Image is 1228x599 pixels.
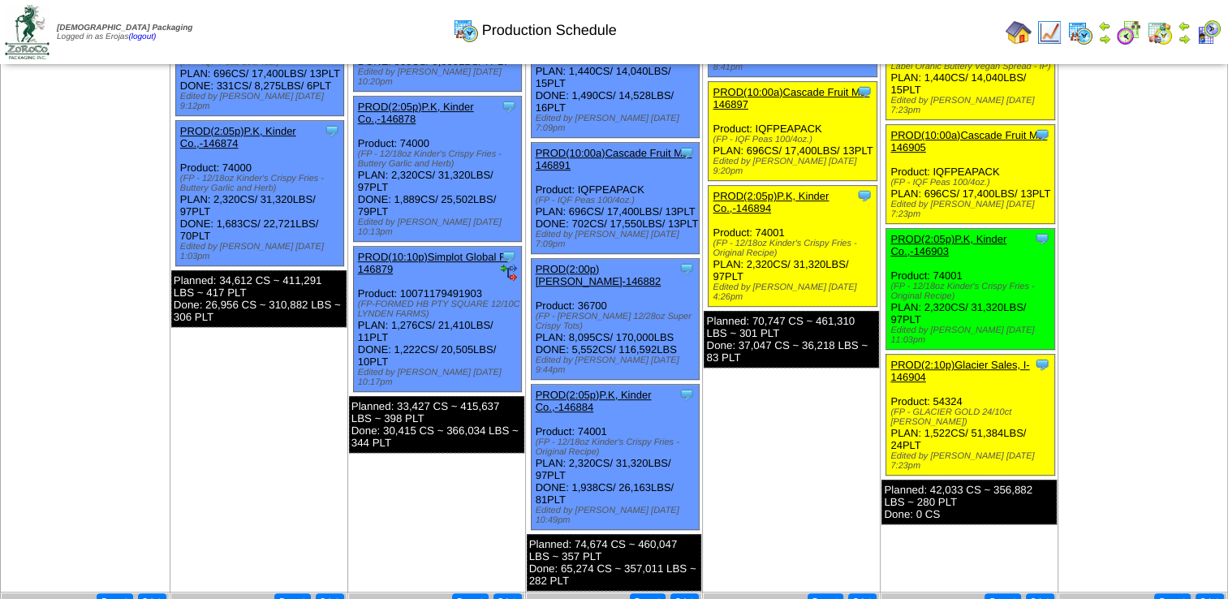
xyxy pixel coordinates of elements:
[536,147,692,171] a: PROD(10:00a)Cascade Fruit Ma-146891
[856,84,873,100] img: Tooltip
[349,396,524,453] div: Planned: 33,427 CS ~ 415,637 LBS ~ 398 PLT Done: 30,415 CS ~ 366,034 LBS ~ 344 PLT
[1196,19,1222,45] img: calendarcustomer.gif
[1034,127,1050,143] img: Tooltip
[1034,356,1050,373] img: Tooltip
[679,144,695,161] img: Tooltip
[453,17,479,43] img: calendarprod.gif
[713,282,876,302] div: Edited by [PERSON_NAME] [DATE] 4:26pm
[358,368,521,387] div: Edited by [PERSON_NAME] [DATE] 10:17pm
[531,385,699,530] div: Product: 74001 PLAN: 2,320CS / 31,320LBS / 97PLT DONE: 1,938CS / 26,163LBS / 81PLT
[1067,19,1093,45] img: calendarprod.gif
[890,178,1053,187] div: (FP - IQF Peas 100/4oz.)
[180,174,343,193] div: (FP - 12/18oz Kinder's Crispy Fries - Buttery Garlic and Herb)
[358,218,521,237] div: Edited by [PERSON_NAME] [DATE] 10:13pm
[358,251,509,275] a: PROD(10:10p)Simplot Global F-146879
[1034,231,1050,247] img: Tooltip
[358,67,521,87] div: Edited by [PERSON_NAME] [DATE] 10:20pm
[531,259,699,380] div: Product: 36700 PLAN: 8,095CS / 170,000LBS DONE: 5,552CS / 116,592LBS
[527,534,702,591] div: Planned: 74,674 CS ~ 460,047 LBS ~ 357 PLT Done: 65,274 CS ~ 357,011 LBS ~ 282 PLT
[180,242,343,261] div: Edited by [PERSON_NAME] [DATE] 1:03pm
[536,356,699,375] div: Edited by [PERSON_NAME] [DATE] 9:44pm
[1178,19,1191,32] img: arrowleft.gif
[886,355,1054,476] div: Product: 54324 PLAN: 1,522CS / 51,384LBS / 24PLT
[881,480,1057,524] div: Planned: 42,033 CS ~ 356,882 LBS ~ 280 PLT Done: 0 CS
[353,97,521,242] div: Product: 74000 PLAN: 2,320CS / 31,320LBS / 97PLT DONE: 1,889CS / 25,502LBS / 79PLT
[501,248,517,265] img: Tooltip
[886,125,1054,224] div: Product: IQFPEAPACK PLAN: 696CS / 17,400LBS / 13PLT
[536,263,661,287] a: PROD(2:00p)[PERSON_NAME]-146882
[358,299,521,319] div: (FP-FORMED HB PTY SQUARE 12/10C LYNDEN FARMS)
[886,229,1054,350] div: Product: 74001 PLAN: 2,320CS / 31,320LBS / 97PLT
[890,96,1053,115] div: Edited by [PERSON_NAME] [DATE] 7:23pm
[890,129,1047,153] a: PROD(10:00a)Cascade Fruit Ma-146905
[171,270,347,327] div: Planned: 34,612 CS ~ 411,291 LBS ~ 417 PLT Done: 26,956 CS ~ 310,882 LBS ~ 306 PLT
[536,196,699,205] div: (FP - IQF Peas 100/4oz.)
[536,312,699,331] div: (FP - [PERSON_NAME] 12/28oz Super Crispy Tots)
[1098,19,1111,32] img: arrowleft.gif
[713,190,829,214] a: PROD(2:05p)P.K, Kinder Co.,-146894
[713,86,869,110] a: PROD(10:00a)Cascade Fruit Ma-146897
[536,230,699,249] div: Edited by [PERSON_NAME] [DATE] 7:09pm
[1006,19,1032,45] img: home.gif
[536,389,652,413] a: PROD(2:05p)P.K, Kinder Co.,-146884
[353,247,521,392] div: Product: 10071179491903 PLAN: 1,276CS / 21,410LBS / 11PLT DONE: 1,222CS / 20,505LBS / 10PLT
[536,506,699,525] div: Edited by [PERSON_NAME] [DATE] 10:49pm
[890,233,1006,257] a: PROD(2:05p)P.K, Kinder Co.,-146903
[890,282,1053,301] div: (FP - 12/18oz Kinder's Crispy Fries - Original Recipe)
[175,121,343,266] div: Product: 74000 PLAN: 2,320CS / 31,320LBS / 97PLT DONE: 1,683CS / 22,721LBS / 70PLT
[709,82,877,181] div: Product: IQFPEAPACK PLAN: 696CS / 17,400LBS / 13PLT
[482,22,617,39] span: Production Schedule
[713,239,876,258] div: (FP - 12/18oz Kinder's Crispy Fries - Original Recipe)
[890,200,1053,219] div: Edited by [PERSON_NAME] [DATE] 7:23pm
[180,92,343,111] div: Edited by [PERSON_NAME] [DATE] 9:12pm
[358,149,521,169] div: (FP - 12/18oz Kinder's Crispy Fries - Buttery Garlic and Herb)
[856,187,873,204] img: Tooltip
[57,24,192,32] span: [DEMOGRAPHIC_DATA] Packaging
[1147,19,1173,45] img: calendarinout.gif
[531,143,699,254] div: Product: IQFPEAPACK PLAN: 696CS / 17,400LBS / 13PLT DONE: 702CS / 17,550LBS / 13PLT
[501,98,517,114] img: Tooltip
[1116,19,1142,45] img: calendarblend.gif
[679,386,695,403] img: Tooltip
[890,407,1053,427] div: (FP - GLACIER GOLD 24/10ct [PERSON_NAME])
[890,359,1029,383] a: PROD(2:10p)Glacier Sales, I-146904
[536,114,699,133] div: Edited by [PERSON_NAME] [DATE] 7:09pm
[709,186,877,307] div: Product: 74001 PLAN: 2,320CS / 31,320LBS / 97PLT
[536,437,699,457] div: (FP - 12/18oz Kinder's Crispy Fries - Original Recipe)
[1098,32,1111,45] img: arrowright.gif
[358,101,474,125] a: PROD(2:05p)P.K, Kinder Co.,-146878
[890,451,1053,471] div: Edited by [PERSON_NAME] [DATE] 7:23pm
[501,265,517,281] img: ediSmall.gif
[5,5,50,59] img: zoroco-logo-small.webp
[1036,19,1062,45] img: line_graph.gif
[679,261,695,277] img: Tooltip
[890,325,1053,345] div: Edited by [PERSON_NAME] [DATE] 11:03pm
[704,311,879,368] div: Planned: 70,747 CS ~ 461,310 LBS ~ 301 PLT Done: 37,047 CS ~ 36,218 LBS ~ 83 PLT
[324,123,340,139] img: Tooltip
[713,135,876,144] div: (FP - IQF Peas 100/4oz.)
[180,125,296,149] a: PROD(2:05p)P.K, Kinder Co.,-146874
[1178,32,1191,45] img: arrowright.gif
[713,157,876,176] div: Edited by [PERSON_NAME] [DATE] 9:20pm
[57,24,192,41] span: Logged in as Erojas
[128,32,156,41] a: (logout)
